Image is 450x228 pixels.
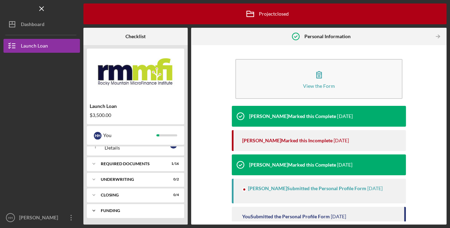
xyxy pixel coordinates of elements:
div: [PERSON_NAME] Marked this Incomplete [242,138,333,143]
time: 2025-03-20 19:55 [367,186,383,191]
div: You [103,129,156,141]
div: Required Documents [101,162,162,166]
div: View the Form [303,83,335,88]
div: $3,500.00 [90,112,181,118]
div: 1 / 16 [166,162,179,166]
button: HH[PERSON_NAME] [3,211,80,225]
div: [PERSON_NAME] Marked this Complete [249,162,336,168]
a: Eligibility and Application DetailsHH [90,138,181,152]
div: Launch Loan [21,39,48,54]
time: 2025-03-20 19:56 [334,138,349,143]
div: Launch Loan [90,103,181,109]
div: H H [94,132,101,140]
button: Dashboard [3,17,80,31]
div: Project closed [242,5,289,23]
div: [PERSON_NAME] [17,211,63,226]
div: Closing [101,193,162,197]
text: HH [8,216,13,220]
div: 0 / 2 [166,177,179,181]
b: Checklist [125,34,146,39]
time: 2025-03-20 19:57 [337,113,352,119]
img: Product logo [87,52,184,94]
button: Launch Loan [3,39,80,53]
div: [PERSON_NAME] Submitted the Personal Profile Form [248,186,366,191]
div: Dashboard [21,17,44,33]
div: You Submitted the Personal Profile Form [242,214,330,219]
div: Underwriting [101,177,162,181]
button: View the Form [235,59,402,99]
b: Personal Information [304,34,351,39]
div: 0 / 4 [166,193,179,197]
time: 2025-03-20 19:55 [337,162,352,168]
div: [PERSON_NAME] Marked this Complete [249,113,336,119]
div: Funding [101,209,175,213]
time: 2025-03-19 18:42 [331,214,346,219]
